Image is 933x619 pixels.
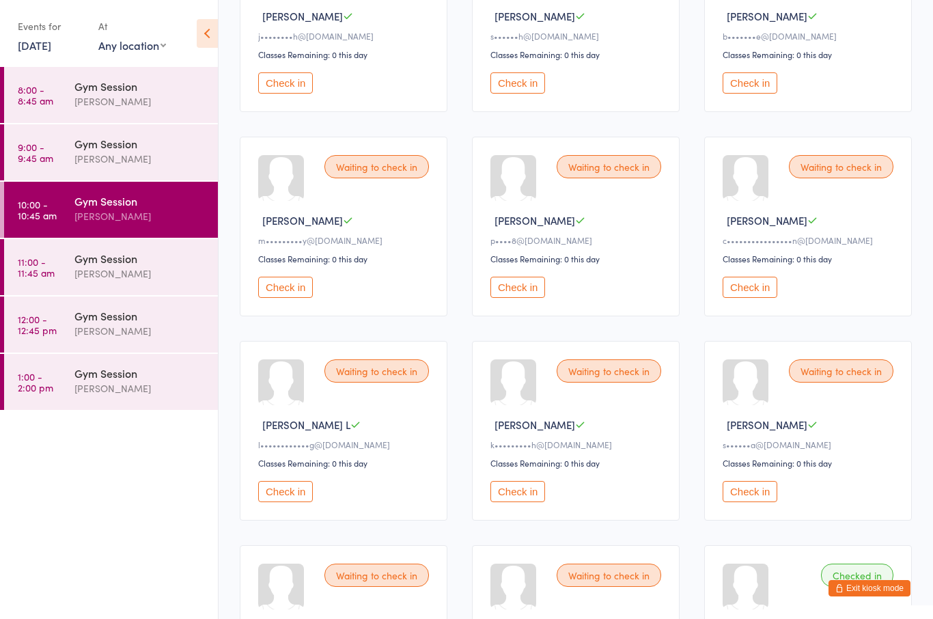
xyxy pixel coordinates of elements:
[723,253,897,264] div: Classes Remaining: 0 this day
[490,481,545,502] button: Check in
[4,124,218,180] a: 9:00 -9:45 amGym Session[PERSON_NAME]
[258,457,433,469] div: Classes Remaining: 0 this day
[557,359,661,383] div: Waiting to check in
[4,297,218,353] a: 12:00 -12:45 pmGym Session[PERSON_NAME]
[789,359,893,383] div: Waiting to check in
[18,84,53,106] time: 8:00 - 8:45 am
[490,234,665,246] div: p••••8@[DOMAIN_NAME]
[828,580,910,596] button: Exit kiosk mode
[4,354,218,410] a: 1:00 -2:00 pmGym Session[PERSON_NAME]
[324,564,429,587] div: Waiting to check in
[490,457,665,469] div: Classes Remaining: 0 this day
[258,253,433,264] div: Classes Remaining: 0 this day
[262,9,343,23] span: [PERSON_NAME]
[74,208,206,224] div: [PERSON_NAME]
[557,155,661,178] div: Waiting to check in
[324,359,429,383] div: Waiting to check in
[557,564,661,587] div: Waiting to check in
[495,9,575,23] span: [PERSON_NAME]
[723,439,897,450] div: s••••••a@[DOMAIN_NAME]
[258,49,433,60] div: Classes Remaining: 0 this day
[4,67,218,123] a: 8:00 -8:45 amGym Session[PERSON_NAME]
[723,457,897,469] div: Classes Remaining: 0 this day
[727,213,807,228] span: [PERSON_NAME]
[74,323,206,339] div: [PERSON_NAME]
[723,277,777,298] button: Check in
[74,79,206,94] div: Gym Session
[262,213,343,228] span: [PERSON_NAME]
[490,30,665,42] div: s••••••h@[DOMAIN_NAME]
[74,251,206,266] div: Gym Session
[18,371,53,393] time: 1:00 - 2:00 pm
[4,182,218,238] a: 10:00 -10:45 amGym Session[PERSON_NAME]
[495,213,575,228] span: [PERSON_NAME]
[74,94,206,109] div: [PERSON_NAME]
[723,481,777,502] button: Check in
[727,417,807,432] span: [PERSON_NAME]
[18,141,53,163] time: 9:00 - 9:45 am
[4,239,218,295] a: 11:00 -11:45 amGym Session[PERSON_NAME]
[723,234,897,246] div: c••••••••••••••••n@[DOMAIN_NAME]
[18,38,51,53] a: [DATE]
[723,49,897,60] div: Classes Remaining: 0 this day
[258,30,433,42] div: j••••••••h@[DOMAIN_NAME]
[74,381,206,396] div: [PERSON_NAME]
[74,136,206,151] div: Gym Session
[727,9,807,23] span: [PERSON_NAME]
[98,38,166,53] div: Any location
[821,564,893,587] div: Checked in
[258,439,433,450] div: l••••••••••••g@[DOMAIN_NAME]
[18,15,85,38] div: Events for
[98,15,166,38] div: At
[262,417,350,432] span: [PERSON_NAME] L
[324,155,429,178] div: Waiting to check in
[74,151,206,167] div: [PERSON_NAME]
[490,277,545,298] button: Check in
[74,366,206,381] div: Gym Session
[490,49,665,60] div: Classes Remaining: 0 this day
[74,266,206,281] div: [PERSON_NAME]
[258,234,433,246] div: m•••••••••y@[DOMAIN_NAME]
[723,30,897,42] div: b•••••••e@[DOMAIN_NAME]
[490,72,545,94] button: Check in
[74,308,206,323] div: Gym Session
[723,72,777,94] button: Check in
[258,481,313,502] button: Check in
[74,193,206,208] div: Gym Session
[258,277,313,298] button: Check in
[789,155,893,178] div: Waiting to check in
[495,417,575,432] span: [PERSON_NAME]
[490,439,665,450] div: k•••••••••h@[DOMAIN_NAME]
[258,72,313,94] button: Check in
[18,199,57,221] time: 10:00 - 10:45 am
[18,314,57,335] time: 12:00 - 12:45 pm
[18,256,55,278] time: 11:00 - 11:45 am
[490,253,665,264] div: Classes Remaining: 0 this day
